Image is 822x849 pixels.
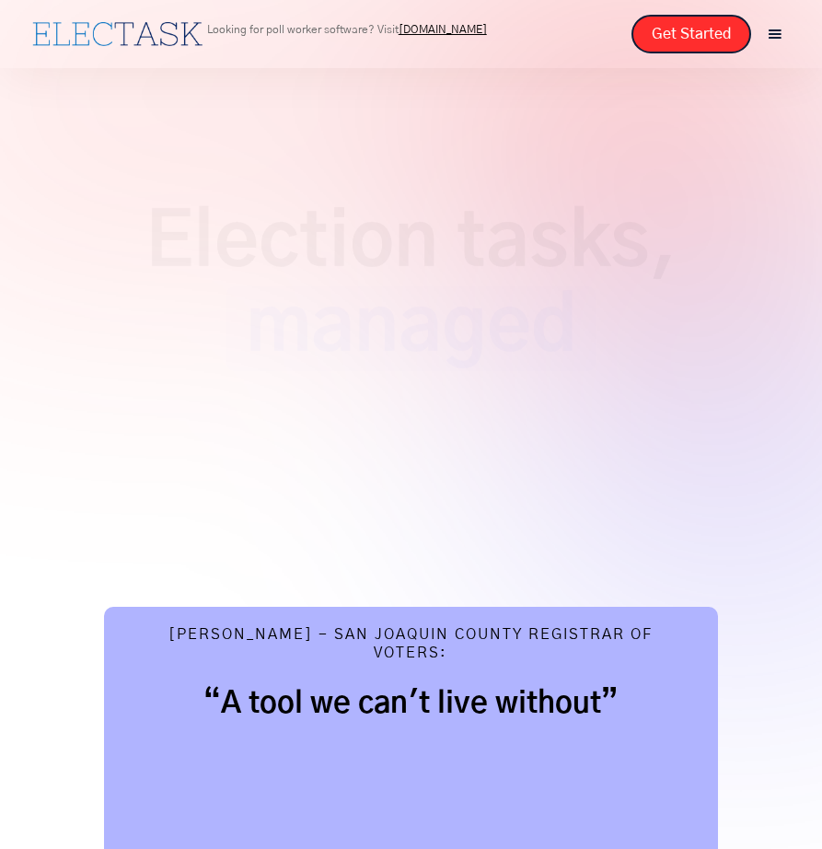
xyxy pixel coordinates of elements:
h2: “A tool we can't live without” [141,685,680,722]
a: [DOMAIN_NAME] [399,24,487,35]
span: managed [226,286,596,371]
div: [PERSON_NAME] - San Joaquin County Registrar of Voters: [141,625,680,667]
span: Election tasks, [145,202,677,286]
a: Get Started [631,15,751,53]
p: Looking for poll worker software? Visit [207,24,487,35]
div: menu [756,15,794,53]
a: home [28,17,207,51]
